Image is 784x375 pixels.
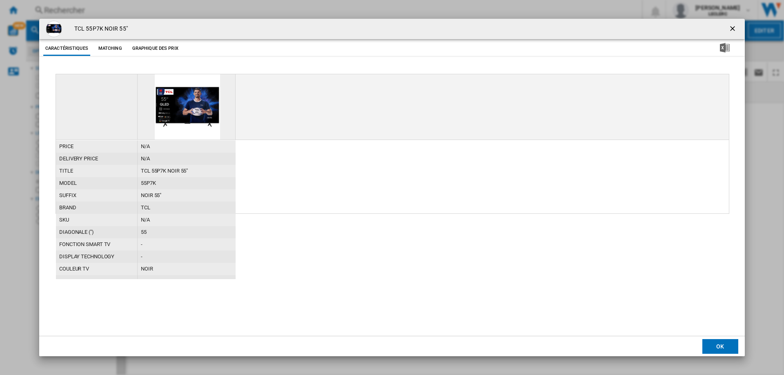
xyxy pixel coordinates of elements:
[70,25,128,33] h4: TCL 55P7K NOIR 55"
[138,202,236,214] div: TCL
[138,214,236,226] div: N/A
[46,21,62,37] img: 5901292525934_0.jpg
[702,339,738,354] button: OK
[155,74,220,140] img: 5901292525934_0.jpg
[39,19,745,356] md-dialog: Product popup
[56,202,137,214] div: brand
[138,275,236,287] div: -
[56,226,137,238] div: DIAGONALE (")
[728,24,738,34] ng-md-icon: getI18NText('BUTTONS.CLOSE_DIALOG')
[138,177,236,189] div: 55P7K
[56,251,137,263] div: DISPLAY TECHNOLOGY
[138,238,236,251] div: -
[56,238,137,251] div: FONCTION SMART TV
[43,41,90,56] button: Caractéristiques
[138,226,236,238] div: 55
[725,21,742,37] button: getI18NText('BUTTONS.CLOSE_DIALOG')
[138,153,236,165] div: N/A
[707,41,743,56] button: Télécharger au format Excel
[138,263,236,275] div: NOIR
[138,189,236,202] div: NOIR 55"
[138,140,236,153] div: N/A
[56,165,137,177] div: title
[56,214,137,226] div: sku
[56,153,137,165] div: delivery price
[56,263,137,275] div: COULEUR TV
[56,140,137,153] div: price
[130,41,180,56] button: Graphique des prix
[138,251,236,263] div: -
[720,43,730,53] img: excel-24x24.png
[56,177,137,189] div: model
[138,165,236,177] div: TCL 55P7K NOIR 55"
[56,275,137,287] div: FONCTION 3D
[92,41,128,56] button: Matching
[56,189,137,202] div: suffix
